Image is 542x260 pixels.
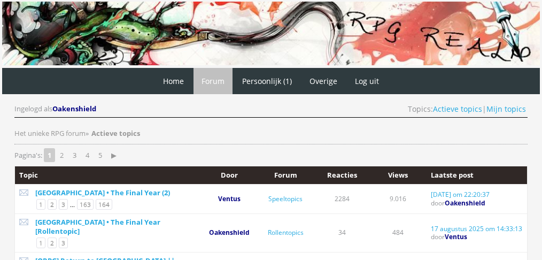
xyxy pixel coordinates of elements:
a: Log uit [347,68,387,94]
th: Reacties [314,166,370,185]
td: 9.016 [370,184,426,213]
span: Topics: | [408,104,526,114]
a: Ventus [445,232,467,241]
span: Oakenshield [52,104,96,113]
a: ▶ [107,148,121,163]
span: Pagina's: [14,150,42,160]
th: Laatste post [427,166,527,185]
a: 3 [59,199,68,210]
a: [GEOGRAPHIC_DATA] • The Final Year (2) [35,188,170,197]
a: [DATE] om 22:20:37 [431,190,490,199]
td: 484 [370,213,426,252]
div: Ingelogd als [14,104,98,114]
a: Ventus [218,194,241,203]
strong: Actieve topics [91,128,140,138]
a: Rollentopics [268,228,304,237]
th: Views [370,166,426,185]
td: 34 [314,213,370,252]
a: Actieve topics [433,104,482,114]
a: [GEOGRAPHIC_DATA] • The Final Year [Rollentopic] [35,217,160,236]
th: Forum [257,166,313,185]
a: 1 [36,238,45,248]
a: 1 [36,199,45,210]
a: 4 [81,148,94,163]
a: Oakenshield [209,228,250,237]
strong: 1 [44,148,55,162]
a: Oakenshield [445,198,485,208]
span: » [86,128,89,138]
a: Persoonlijk (1) [234,68,300,94]
th: Topic [15,166,201,185]
a: 5 [94,148,106,163]
a: Forum [193,68,233,94]
a: Mijn topics [486,104,526,114]
a: 2 [48,238,57,248]
span: door [431,232,467,241]
a: 163 [77,199,94,210]
a: Oakenshield [52,104,98,113]
a: Home [155,68,192,94]
a: 2 [48,199,57,210]
a: 3 [59,238,68,248]
a: 17 augustus 2025 om 14:33:13 [431,224,522,233]
a: Speeltopics [268,194,303,203]
a: 3 [68,148,81,163]
a: Overige [301,68,345,94]
span: door [431,198,485,208]
img: RPG Realm - Banner [2,2,540,65]
th: Door [201,166,257,185]
td: 2284 [314,184,370,213]
a: Het unieke RPG forum [14,128,86,138]
span: ... [70,201,75,209]
a: 164 [96,199,112,210]
a: 2 [56,148,68,163]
